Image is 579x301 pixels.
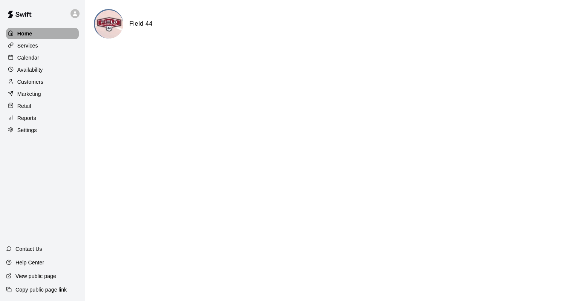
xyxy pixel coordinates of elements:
a: Calendar [6,52,79,63]
a: Marketing [6,88,79,100]
p: Retail [17,102,31,110]
a: Settings [6,124,79,136]
p: Marketing [17,90,41,98]
p: Settings [17,126,37,134]
img: Field 44 logo [95,10,123,38]
p: Customers [17,78,43,86]
p: Home [17,30,32,37]
a: Home [6,28,79,39]
a: Reports [6,112,79,124]
p: Copy public page link [15,286,67,293]
p: Contact Us [15,245,42,253]
p: Calendar [17,54,39,61]
h6: Field 44 [129,19,153,29]
a: Availability [6,64,79,75]
a: Retail [6,100,79,112]
p: Availability [17,66,43,74]
a: Customers [6,76,79,88]
p: Services [17,42,38,49]
a: Services [6,40,79,51]
p: View public page [15,272,56,280]
p: Help Center [15,259,44,266]
p: Reports [17,114,36,122]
